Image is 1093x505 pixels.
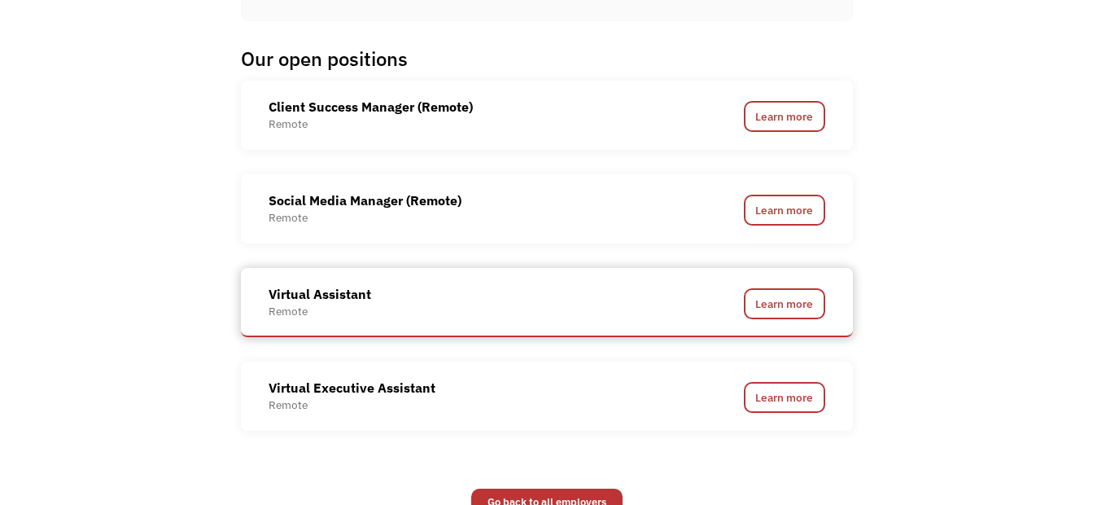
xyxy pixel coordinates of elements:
[269,116,473,132] div: Remote
[269,97,473,116] div: Client Success Manager (Remote)
[241,46,847,71] h1: Our open positions
[744,382,825,413] a: Learn more
[269,378,435,397] div: Virtual Executive Assistant
[269,304,371,319] div: Remote
[269,210,461,226] div: Remote
[744,101,825,132] a: Learn more
[269,284,371,304] div: Virtual Assistant
[269,397,435,413] div: Remote
[744,195,825,226] a: Learn more
[269,191,461,210] div: Social Media Manager (Remote)
[744,288,825,319] a: Learn more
